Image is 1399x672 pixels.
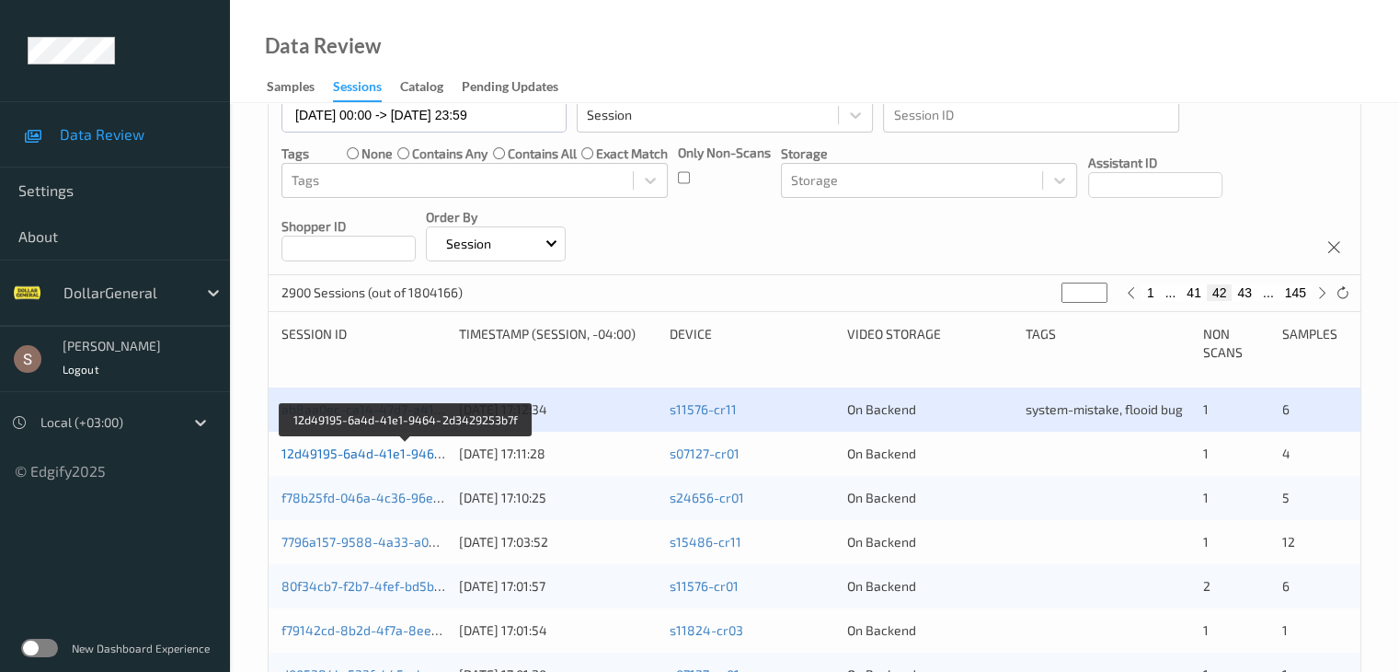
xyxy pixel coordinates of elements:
[781,145,1077,163] p: Storage
[412,145,487,163] label: contains any
[1181,284,1207,301] button: 41
[281,578,525,594] a: 80f34cb7-f2b7-4fef-bd5b-ce54aa216918
[1281,401,1289,417] span: 6
[1203,622,1209,638] span: 1
[1203,325,1269,362] div: Non Scans
[847,445,1012,463] div: On Backend
[670,401,737,417] a: s11576-cr11
[847,400,1012,419] div: On Backend
[281,284,463,302] p: 2900 Sessions (out of 1804166)
[1026,401,1183,417] span: system-mistake, flooid bug
[462,75,577,100] a: Pending Updates
[267,75,333,100] a: Samples
[281,217,416,236] p: Shopper ID
[333,75,400,102] a: Sessions
[281,446,533,461] a: 12d49195-6a4d-41e1-9464-2d3429253b7f
[400,75,462,100] a: Catalog
[459,489,657,507] div: [DATE] 17:10:25
[1141,284,1160,301] button: 1
[1279,284,1312,301] button: 145
[440,235,498,253] p: Session
[670,534,741,550] a: s15486-cr11
[281,401,535,417] a: ab8aa0ec-ca14-47d7-a416-23a4dd81274a
[281,490,530,505] a: f78b25fd-046a-4c36-96eb-6e13313681b3
[281,145,309,163] p: Tags
[459,533,657,551] div: [DATE] 17:03:52
[462,77,558,100] div: Pending Updates
[1281,325,1347,362] div: Samples
[847,621,1012,640] div: On Backend
[1088,154,1222,172] p: Assistant ID
[400,77,443,100] div: Catalog
[678,144,771,162] p: Only Non-Scans
[1203,401,1209,417] span: 1
[459,621,657,640] div: [DATE] 17:01:54
[281,534,532,550] a: 7796a157-9588-4a33-a02f-2576e5c19a8e
[847,533,1012,551] div: On Backend
[1160,284,1182,301] button: ...
[596,145,668,163] label: exact match
[1281,578,1289,594] span: 6
[1232,284,1257,301] button: 43
[847,577,1012,596] div: On Backend
[1281,446,1290,461] span: 4
[281,622,526,638] a: f79142cd-8b2d-4f7a-8ee1-461f4b1b095b
[1203,446,1209,461] span: 1
[670,578,739,594] a: s11576-cr01
[1207,284,1233,301] button: 42
[670,490,744,505] a: s24656-cr01
[1203,578,1210,594] span: 2
[459,577,657,596] div: [DATE] 17:01:57
[265,37,381,55] div: Data Review
[670,622,743,638] a: s11824-cr03
[1281,534,1294,550] span: 12
[281,325,446,362] div: Session ID
[1281,622,1287,638] span: 1
[1026,325,1190,362] div: Tags
[670,325,834,362] div: Device
[459,400,657,419] div: [DATE] 17:12:34
[1257,284,1279,301] button: ...
[847,489,1012,507] div: On Backend
[459,325,657,362] div: Timestamp (Session, -04:00)
[1203,534,1209,550] span: 1
[267,77,315,100] div: Samples
[426,208,566,226] p: Order By
[1203,490,1209,505] span: 1
[847,325,1012,362] div: Video Storage
[333,77,382,102] div: Sessions
[361,145,393,163] label: none
[670,446,740,461] a: s07127-cr01
[1281,490,1289,505] span: 5
[508,145,577,163] label: contains all
[459,445,657,463] div: [DATE] 17:11:28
